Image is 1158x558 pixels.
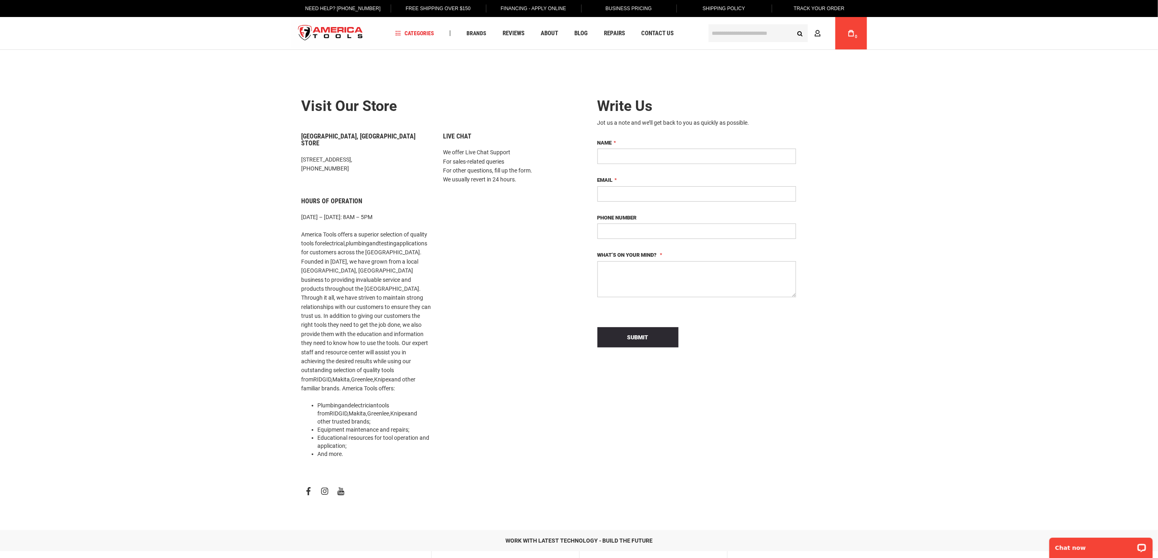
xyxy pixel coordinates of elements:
button: Submit [597,327,679,347]
a: Categories [392,28,438,39]
a: electrical [323,240,345,247]
h6: [GEOGRAPHIC_DATA], [GEOGRAPHIC_DATA] Store [302,133,431,147]
a: electrician [351,402,377,409]
a: 0 [843,17,859,49]
li: ; [318,426,431,434]
a: Makita [333,376,350,383]
span: Write Us [597,98,653,115]
a: RIDGID [314,376,332,383]
span: Name [597,140,612,146]
h6: Live Chat [443,133,573,140]
a: Makita [349,410,366,417]
span: Contact Us [641,30,674,36]
li: Educational resources for tool operation and application; [318,434,431,450]
span: 0 [855,34,858,39]
span: What’s on your mind? [597,252,657,258]
a: Contact Us [638,28,677,39]
img: America Tools [291,18,370,49]
span: Phone Number [597,215,637,221]
div: Jot us a note and we’ll get back to you as quickly as possible. [597,119,796,127]
a: Greenlee [368,410,390,417]
span: Brands [467,30,486,36]
a: Plumbing [318,402,342,409]
a: store logo [291,18,370,49]
a: Repairs [600,28,629,39]
p: America Tools offers a superior selection of quality tools for , and applications for customers a... [302,230,431,393]
span: Shipping Policy [703,6,745,11]
p: We offer Live Chat Support For sales-related queries For other questions, fill up the form. We us... [443,148,573,184]
a: Knipex [375,376,392,383]
a: Knipex [391,410,408,417]
a: plumbing [346,240,370,247]
h2: Visit our store [302,98,573,115]
a: About [537,28,562,39]
a: RIDGID [330,410,348,417]
a: Greenlee [351,376,373,383]
span: About [541,30,558,36]
a: Brands [463,28,490,39]
span: Repairs [604,30,625,36]
span: Email [597,177,613,183]
a: Reviews [499,28,528,39]
li: And more. [318,450,431,458]
li: and tools from , , , and other trusted brands; [318,401,431,426]
span: Categories [395,30,434,36]
button: Search [792,26,808,41]
a: Equipment maintenance and repairs [318,426,409,433]
iframe: LiveChat chat widget [1044,532,1158,558]
p: [DATE] – [DATE]: 8AM – 5PM [302,213,431,221]
a: testing [379,240,397,247]
p: [STREET_ADDRESS], [PHONE_NUMBER] [302,155,431,173]
span: Blog [574,30,588,36]
span: Reviews [503,30,524,36]
span: Submit [627,334,649,341]
h6: Hours of Operation [302,198,431,205]
a: Blog [571,28,591,39]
